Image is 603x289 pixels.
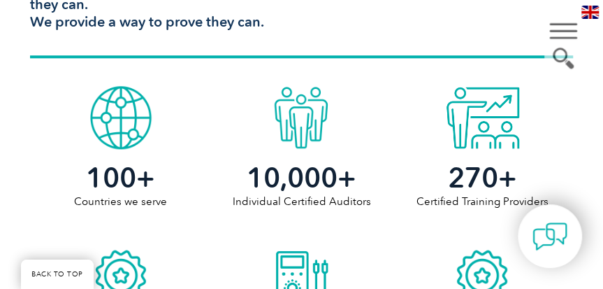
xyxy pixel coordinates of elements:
[211,167,392,189] h2: +
[30,194,211,222] p: Countries we serve
[392,194,573,222] p: Certified Training Providers
[532,219,567,254] img: contact-chat.png
[392,167,573,189] h2: +
[247,161,337,195] span: 10,000
[581,6,599,19] img: en
[86,161,136,195] span: 100
[448,161,498,195] span: 270
[30,167,211,189] h2: +
[21,260,94,289] a: BACK TO TOP
[211,194,392,222] p: Individual Certified Auditors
